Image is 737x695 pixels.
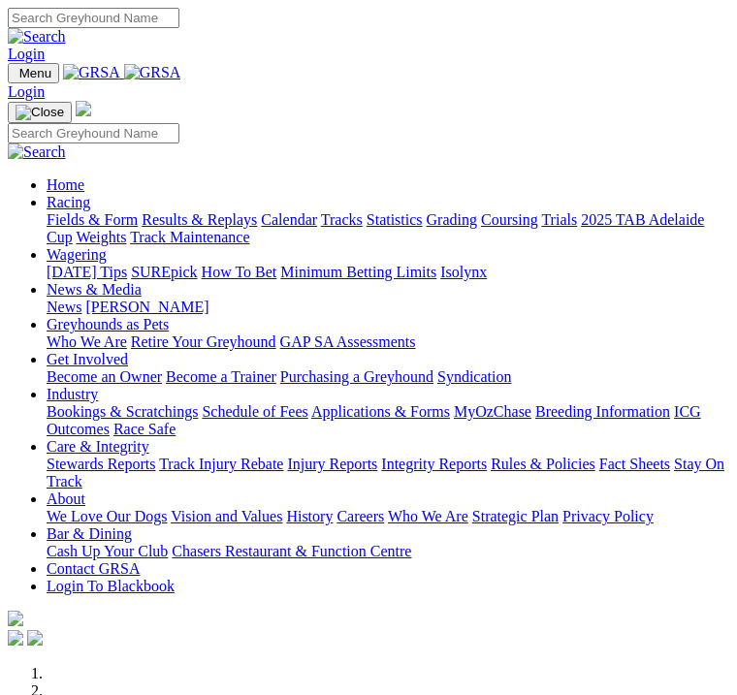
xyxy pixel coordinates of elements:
div: News & Media [47,299,729,316]
a: [PERSON_NAME] [85,299,208,315]
a: Retire Your Greyhound [131,333,276,350]
div: Wagering [47,264,729,281]
a: Weights [76,229,126,245]
a: Login To Blackbook [47,578,175,594]
img: GRSA [124,64,181,81]
a: Become a Trainer [166,368,276,385]
button: Toggle navigation [8,63,59,83]
a: Careers [336,508,384,524]
button: Toggle navigation [8,102,72,123]
a: Coursing [481,211,538,228]
a: Cash Up Your Club [47,543,168,559]
div: Care & Integrity [47,456,729,490]
a: Bookings & Scratchings [47,403,198,420]
a: Grading [427,211,477,228]
a: Syndication [437,368,511,385]
a: Purchasing a Greyhound [280,368,433,385]
a: Vision and Values [171,508,282,524]
a: Fact Sheets [599,456,670,472]
div: Greyhounds as Pets [47,333,729,351]
img: logo-grsa-white.png [76,101,91,116]
a: Tracks [321,211,363,228]
a: Results & Replays [142,211,257,228]
img: logo-grsa-white.png [8,611,23,626]
a: How To Bet [202,264,277,280]
a: Wagering [47,246,107,263]
a: Privacy Policy [562,508,654,524]
a: Become an Owner [47,368,162,385]
div: Bar & Dining [47,543,729,560]
img: facebook.svg [8,630,23,646]
a: Breeding Information [535,403,670,420]
img: Close [16,105,64,120]
a: News & Media [47,281,142,298]
a: 2025 TAB Adelaide Cup [47,211,704,245]
a: Login [8,46,45,62]
a: Schedule of Fees [202,403,307,420]
a: Trials [541,211,577,228]
input: Search [8,8,179,28]
a: About [47,490,85,507]
a: Track Injury Rebate [159,456,283,472]
div: Get Involved [47,368,729,386]
a: SUREpick [131,264,197,280]
a: Industry [47,386,98,402]
a: Chasers Restaurant & Function Centre [172,543,411,559]
a: Get Involved [47,351,128,367]
a: Home [47,176,84,193]
div: Industry [47,403,729,438]
a: History [286,508,333,524]
a: Care & Integrity [47,438,149,455]
a: Strategic Plan [472,508,559,524]
a: Stay On Track [47,456,724,490]
a: Rules & Policies [491,456,595,472]
a: Applications & Forms [311,403,450,420]
a: Who We Are [47,333,127,350]
a: We Love Our Dogs [47,508,167,524]
a: [DATE] Tips [47,264,127,280]
a: Fields & Form [47,211,138,228]
a: Race Safe [113,421,176,437]
a: Integrity Reports [381,456,487,472]
a: MyOzChase [454,403,531,420]
a: Greyhounds as Pets [47,316,169,332]
a: Who We Are [388,508,468,524]
a: Stewards Reports [47,456,155,472]
img: Search [8,143,66,161]
div: Racing [47,211,729,246]
img: GRSA [63,64,120,81]
a: Login [8,83,45,100]
input: Search [8,123,179,143]
a: ICG Outcomes [47,403,701,437]
a: Contact GRSA [47,560,140,577]
a: Injury Reports [287,456,377,472]
img: Search [8,28,66,46]
a: Statistics [367,211,423,228]
span: Menu [19,66,51,80]
a: Track Maintenance [130,229,249,245]
a: GAP SA Assessments [280,333,416,350]
a: Minimum Betting Limits [280,264,436,280]
a: Racing [47,194,90,210]
a: News [47,299,81,315]
a: Bar & Dining [47,525,132,542]
a: Isolynx [440,264,487,280]
img: twitter.svg [27,630,43,646]
div: About [47,508,729,525]
a: Calendar [261,211,317,228]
